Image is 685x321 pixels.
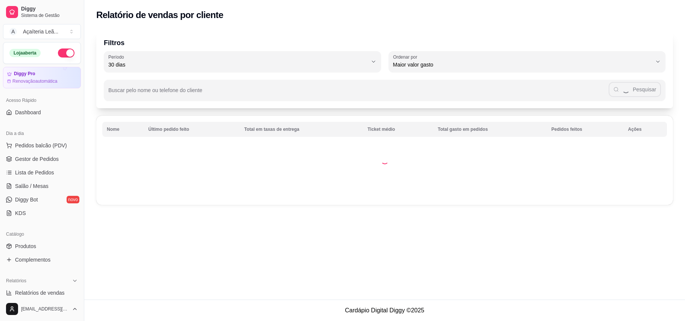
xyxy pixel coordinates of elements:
footer: Cardápio Digital Diggy © 2025 [84,300,685,321]
span: Sistema de Gestão [21,12,78,18]
a: Diggy ProRenovaçãoautomática [3,67,81,88]
article: Diggy Pro [14,71,35,77]
article: Renovação automática [12,78,57,84]
span: Maior valor gasto [393,61,652,68]
span: Gestor de Pedidos [15,155,59,163]
span: Diggy [21,6,78,12]
a: Lista de Pedidos [3,167,81,179]
button: Período30 dias [104,51,381,72]
a: DiggySistema de Gestão [3,3,81,21]
label: Período [108,54,126,60]
span: Pedidos balcão (PDV) [15,142,67,149]
button: Ordenar porMaior valor gasto [389,51,666,72]
span: [EMAIL_ADDRESS][DOMAIN_NAME] [21,306,69,312]
span: Dashboard [15,109,41,116]
button: Pedidos balcão (PDV) [3,139,81,151]
a: Relatórios de vendas [3,287,81,299]
span: A [9,28,17,35]
a: Produtos [3,240,81,252]
span: Lista de Pedidos [15,169,54,176]
div: Acesso Rápido [3,94,81,106]
span: Diggy Bot [15,196,38,203]
div: Loja aberta [9,49,41,57]
a: Dashboard [3,106,81,118]
button: Alterar Status [58,48,74,58]
div: Loading [381,157,389,164]
a: Diggy Botnovo [3,194,81,206]
a: Salão / Mesas [3,180,81,192]
span: KDS [15,209,26,217]
a: KDS [3,207,81,219]
div: Catálogo [3,228,81,240]
button: [EMAIL_ADDRESS][DOMAIN_NAME] [3,300,81,318]
span: 30 dias [108,61,368,68]
p: Filtros [104,38,665,48]
label: Ordenar por [393,54,420,60]
a: Complementos [3,254,81,266]
a: Gestor de Pedidos [3,153,81,165]
span: Relatórios de vendas [15,289,65,297]
div: Dia a dia [3,127,81,139]
span: Complementos [15,256,50,263]
h2: Relatório de vendas por cliente [96,9,223,21]
span: Relatórios [6,278,26,284]
button: Select a team [3,24,81,39]
div: Açaíteria Leã ... [23,28,58,35]
input: Buscar pelo nome ou telefone do cliente [108,89,609,97]
span: Produtos [15,242,36,250]
span: Salão / Mesas [15,182,49,190]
